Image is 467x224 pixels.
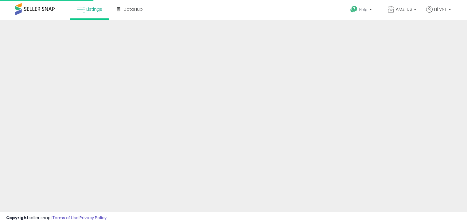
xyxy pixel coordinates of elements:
a: Terms of Use [53,215,79,221]
a: Privacy Policy [80,215,107,221]
span: Listings [86,6,102,12]
span: AMZ-US [396,6,412,12]
a: Help [345,1,378,20]
strong: Copyright [6,215,29,221]
a: Hi VNT [426,6,451,20]
span: Hi VNT [434,6,447,12]
span: DataHub [123,6,143,12]
i: Get Help [350,6,358,13]
div: seller snap | | [6,215,107,221]
span: Help [359,7,368,12]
